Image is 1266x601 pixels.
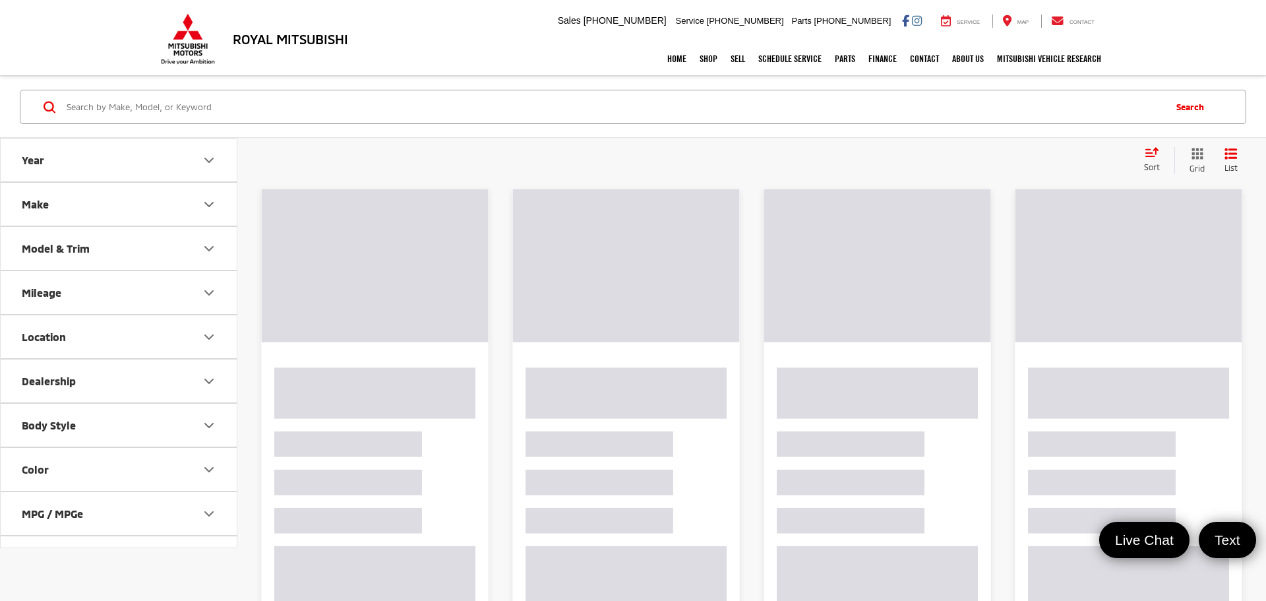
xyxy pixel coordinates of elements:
span: Text [1208,531,1247,549]
div: MPG / MPGe [201,506,217,522]
div: Body Style [201,418,217,433]
div: Location [22,331,66,343]
button: Select sort value [1137,147,1174,174]
button: MileageMileage [1,271,238,314]
span: Sort [1144,162,1160,172]
input: Search by Make, Model, or Keyword [65,91,1163,123]
a: About Us [946,42,990,75]
div: Year [201,152,217,168]
h3: Royal Mitsubishi [233,32,348,46]
button: MakeMake [1,183,238,226]
span: Service [957,19,980,25]
button: Body StyleBody Style [1,404,238,447]
button: List View [1215,147,1248,174]
span: List [1224,162,1238,174]
a: Home [661,42,693,75]
img: Mitsubishi [158,13,218,65]
div: Year [22,154,44,166]
button: YearYear [1,139,238,181]
a: Sell [724,42,752,75]
a: Parts: Opens in a new tab [828,42,862,75]
div: Color [201,462,217,478]
span: Grid [1190,163,1205,174]
div: Body Style [22,419,76,431]
div: Model & Trim [22,242,90,255]
a: Instagram: Click to visit our Instagram page [912,15,922,26]
a: Text [1199,522,1256,558]
a: Facebook: Click to visit our Facebook page [902,15,909,26]
a: Schedule Service: Opens in a new tab [752,42,828,75]
div: Model & Trim [201,241,217,257]
a: Contact [1041,15,1104,28]
a: Map [992,15,1039,28]
button: Model & TrimModel & Trim [1,227,238,270]
div: Make [22,198,49,210]
button: Cylinder [1,536,238,579]
span: [PHONE_NUMBER] [707,16,784,26]
span: Sales [558,15,581,26]
button: MPG / MPGeMPG / MPGe [1,492,238,535]
a: Finance [862,42,903,75]
span: Contact [1070,19,1095,25]
span: Live Chat [1108,531,1180,549]
button: Grid View [1174,147,1215,174]
div: Mileage [201,285,217,301]
div: Color [22,463,49,476]
span: Service [676,16,704,26]
div: Location [201,329,217,345]
div: Make [201,197,217,212]
button: ColorColor [1,448,238,491]
a: Live Chat [1099,522,1190,558]
a: Service [931,15,990,28]
button: LocationLocation [1,315,238,358]
a: Mitsubishi Vehicle Research [990,42,1108,75]
span: [PHONE_NUMBER] [584,15,667,26]
button: DealershipDealership [1,360,238,402]
div: Mileage [22,286,61,299]
span: Map [1017,19,1029,25]
a: Shop [693,42,724,75]
span: Parts [791,16,811,26]
span: [PHONE_NUMBER] [814,16,891,26]
div: Dealership [22,375,76,387]
button: Search [1163,90,1223,123]
div: MPG / MPGe [22,507,83,520]
a: Contact [903,42,946,75]
div: Dealership [201,373,217,389]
